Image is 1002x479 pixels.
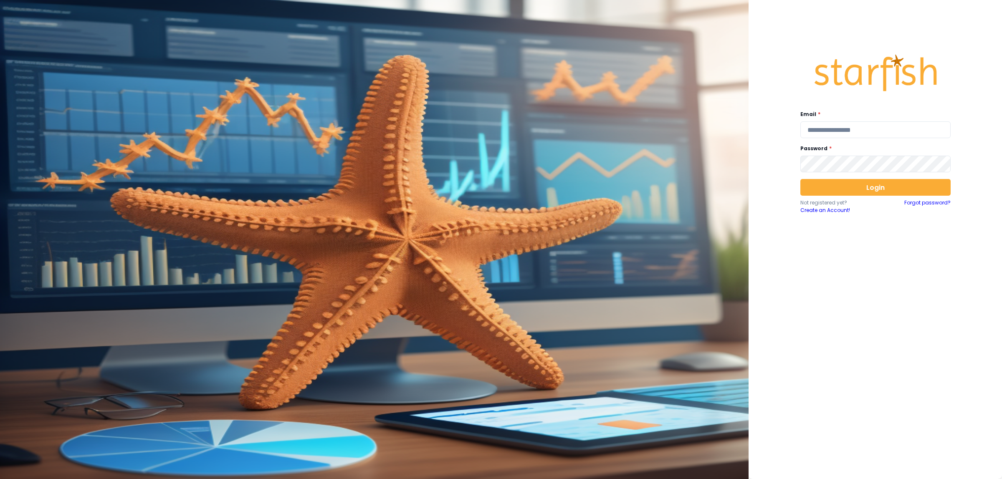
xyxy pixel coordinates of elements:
[800,207,875,214] a: Create an Account!
[813,47,938,99] img: Logo.42cb71d561138c82c4ab.png
[904,199,951,214] a: Forgot password?
[800,111,946,118] label: Email
[800,145,946,152] label: Password
[800,179,951,196] button: Login
[800,199,875,207] p: Not registered yet?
